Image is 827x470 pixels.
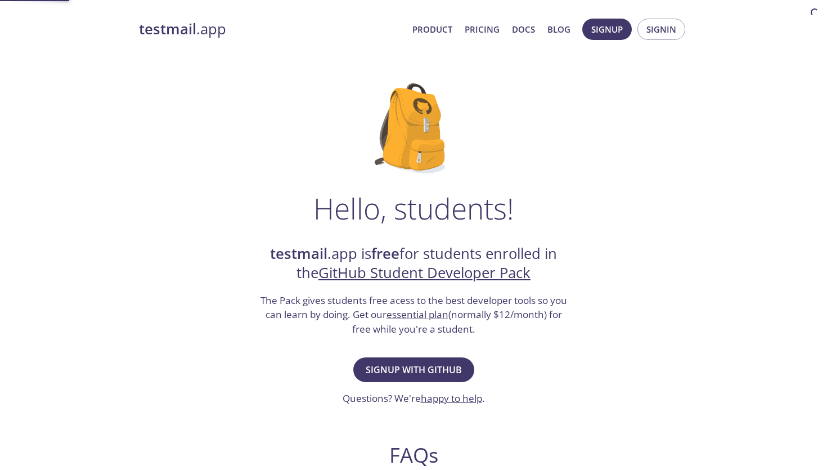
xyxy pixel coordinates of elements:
h3: The Pack gives students free acess to the best developer tools so you can learn by doing. Get our... [259,293,568,337]
h2: .app is for students enrolled in the [259,244,568,283]
h1: Hello, students! [313,191,514,225]
span: Signin [646,22,676,37]
a: GitHub Student Developer Pack [318,263,531,283]
a: Blog [547,22,570,37]
button: Signup with GitHub [353,357,474,382]
h3: Questions? We're . [343,391,485,406]
a: Pricing [465,22,500,37]
button: Signup [582,19,632,40]
strong: testmail [270,244,327,263]
span: Signup [591,22,623,37]
a: Docs [512,22,535,37]
span: Signup with GitHub [366,362,462,378]
strong: free [371,244,399,263]
a: essential plan [386,308,448,321]
a: testmail.app [139,20,403,39]
button: Signin [637,19,685,40]
img: github-student-backpack.png [375,83,453,173]
a: Product [412,22,452,37]
strong: testmail [139,19,196,39]
a: happy to help [421,392,482,405]
h2: FAQs [197,442,630,468]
